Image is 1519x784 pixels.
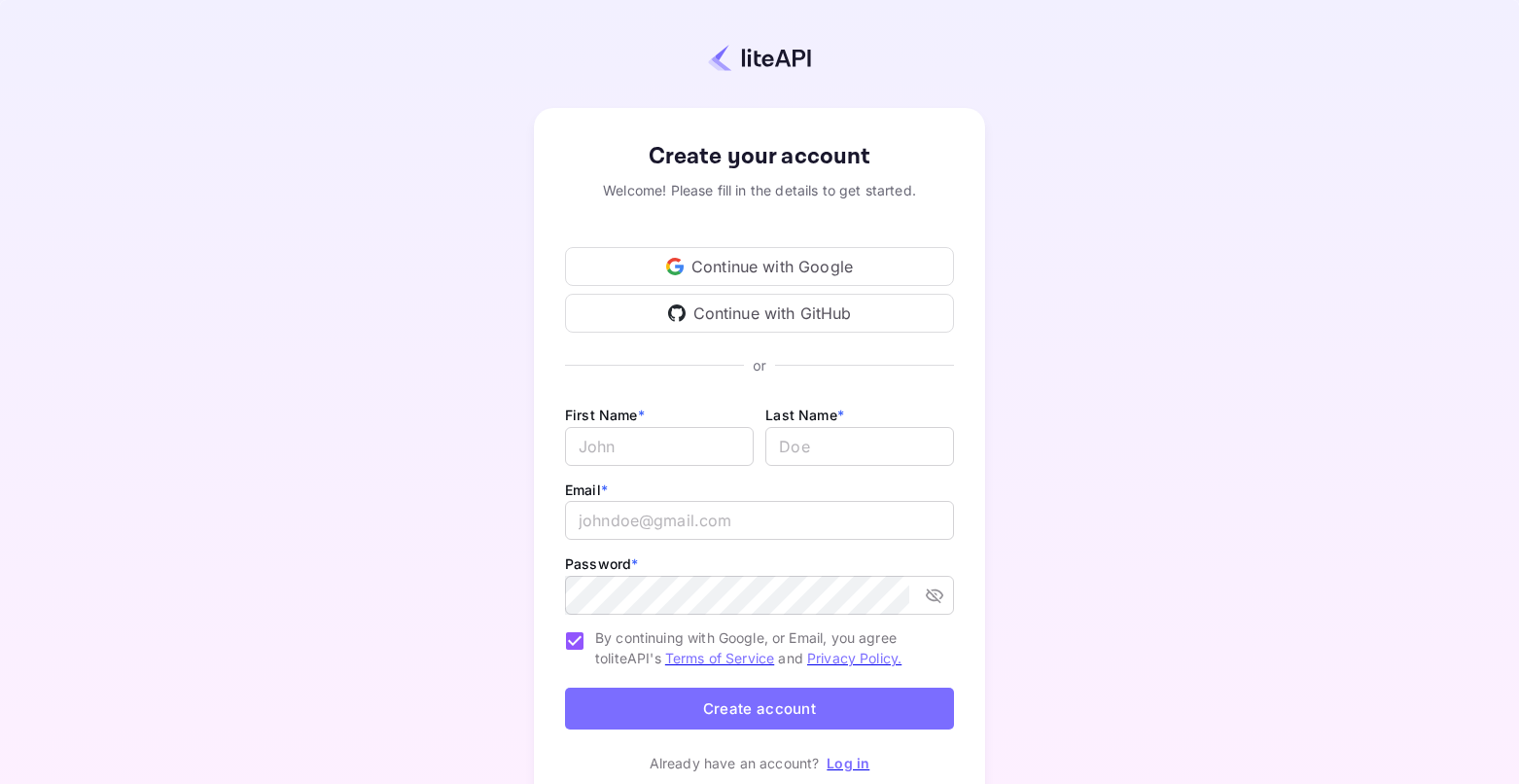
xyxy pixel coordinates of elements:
[565,294,954,333] div: Continue with GitHub
[565,555,638,572] label: Password
[708,44,811,72] img: liteapi
[765,427,954,466] input: Doe
[650,753,820,773] p: Already have an account?
[665,650,774,666] a: Terms of Service
[565,407,645,423] label: First Name
[827,755,869,771] a: Log in
[595,627,938,668] span: By continuing with Google, or Email, you agree to liteAPI's and
[565,481,608,498] label: Email
[565,180,954,200] div: Welcome! Please fill in the details to get started.
[807,650,901,666] a: Privacy Policy.
[565,501,954,540] input: johndoe@gmail.com
[565,688,954,730] button: Create account
[565,139,954,174] div: Create your account
[565,247,954,286] div: Continue with Google
[565,427,754,466] input: John
[765,407,844,423] label: Last Name
[917,578,952,613] button: toggle password visibility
